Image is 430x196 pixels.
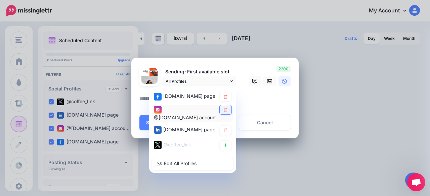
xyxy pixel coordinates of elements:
[239,115,291,130] a: Cancel
[166,78,228,85] span: All Profiles
[154,141,162,149] img: twitter-square.png
[154,106,162,114] img: instagram-square.png
[163,93,215,99] span: [DOMAIN_NAME] page
[154,115,217,120] span: @[DOMAIN_NAME] account
[276,66,291,72] span: 2200
[162,76,236,86] a: All Profiles
[154,93,162,101] img: facebook-square.png
[162,68,236,76] p: Sending: First available slot
[146,120,168,125] span: Schedule
[141,76,158,92] img: 1696256505061-50508.png
[163,142,191,147] span: @coffee_link
[154,126,162,134] img: linkedin-square.png
[149,68,158,76] img: 333911510_884594699500849_9000115307008195907_n-bsa127316.jpg
[141,68,149,76] img: 302425948_445226804296787_7036658424050383250_n-bsa127303.png
[163,127,215,132] span: [DOMAIN_NAME] page
[139,115,181,130] button: Schedule
[152,157,233,170] a: Edit All Profiles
